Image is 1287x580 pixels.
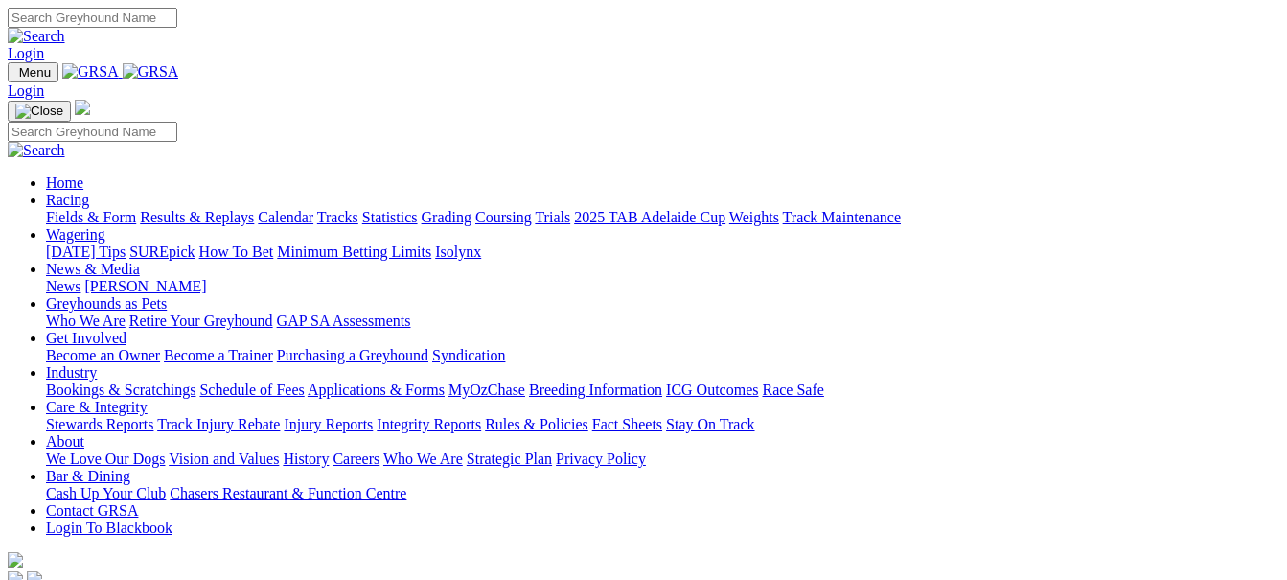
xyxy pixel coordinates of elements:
a: About [46,433,84,450]
a: Purchasing a Greyhound [277,347,428,363]
a: Injury Reports [284,416,373,432]
a: GAP SA Assessments [277,313,411,329]
a: Stewards Reports [46,416,153,432]
a: Fields & Form [46,209,136,225]
a: Fact Sheets [592,416,662,432]
a: Racing [46,192,89,208]
a: News & Media [46,261,140,277]
a: Cash Up Your Club [46,485,166,501]
img: logo-grsa-white.png [8,552,23,568]
div: Get Involved [46,347,1279,364]
a: Home [46,174,83,191]
a: Integrity Reports [377,416,481,432]
a: [DATE] Tips [46,244,126,260]
a: We Love Our Dogs [46,451,165,467]
a: Careers [333,451,379,467]
a: Login To Blackbook [46,520,172,536]
a: Schedule of Fees [199,382,304,398]
a: Trials [535,209,570,225]
a: Statistics [362,209,418,225]
a: Care & Integrity [46,399,148,415]
a: Privacy Policy [556,451,646,467]
a: Calendar [258,209,313,225]
div: Industry [46,382,1279,399]
a: Track Injury Rebate [157,416,280,432]
a: Coursing [475,209,532,225]
input: Search [8,122,177,142]
img: GRSA [123,63,179,81]
a: Industry [46,364,97,381]
button: Toggle navigation [8,62,58,82]
a: Contact GRSA [46,502,138,519]
img: Search [8,142,65,159]
img: Close [15,104,63,119]
div: Racing [46,209,1279,226]
a: Track Maintenance [783,209,901,225]
a: Vision and Values [169,451,279,467]
a: SUREpick [129,244,195,260]
div: Care & Integrity [46,416,1279,433]
img: logo-grsa-white.png [75,100,90,115]
div: News & Media [46,278,1279,295]
a: History [283,451,329,467]
a: Retire Your Greyhound [129,313,273,329]
input: Search [8,8,177,28]
a: [PERSON_NAME] [84,278,206,294]
a: Login [8,82,44,99]
a: Strategic Plan [467,451,552,467]
a: Results & Replays [140,209,254,225]
a: Get Involved [46,330,126,346]
a: Chasers Restaurant & Function Centre [170,485,406,501]
a: Become an Owner [46,347,160,363]
a: 2025 TAB Adelaide Cup [574,209,725,225]
a: Greyhounds as Pets [46,295,167,312]
a: Race Safe [762,382,823,398]
img: Search [8,28,65,45]
a: Bar & Dining [46,468,130,484]
a: MyOzChase [448,382,525,398]
img: GRSA [62,63,119,81]
div: Greyhounds as Pets [46,313,1279,330]
a: Wagering [46,226,105,243]
a: Login [8,45,44,61]
div: Wagering [46,244,1279,261]
a: Applications & Forms [308,382,445,398]
a: Grading [422,209,471,225]
a: Who We Are [383,451,463,467]
a: Weights [729,209,779,225]
a: News [46,278,80,294]
div: Bar & Dining [46,485,1279,502]
a: Who We Are [46,313,126,329]
a: ICG Outcomes [666,382,758,398]
a: Tracks [317,209,358,225]
button: Toggle navigation [8,101,71,122]
a: Bookings & Scratchings [46,382,195,398]
a: Stay On Track [666,416,754,432]
div: About [46,451,1279,468]
a: Minimum Betting Limits [277,244,431,260]
a: How To Bet [199,244,274,260]
a: Isolynx [435,244,481,260]
a: Breeding Information [529,382,662,398]
a: Syndication [432,347,505,363]
span: Menu [19,65,51,80]
a: Rules & Policies [485,416,588,432]
a: Become a Trainer [164,347,273,363]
